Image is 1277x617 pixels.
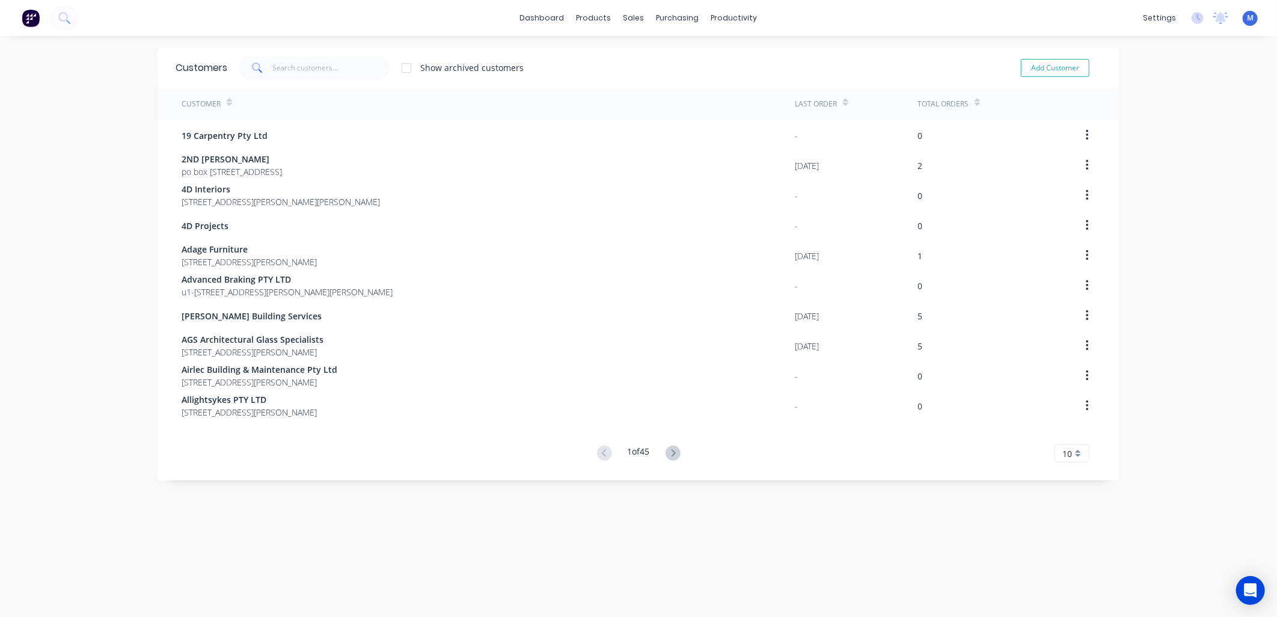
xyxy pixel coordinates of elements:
[795,99,837,109] div: Last Order
[182,363,337,376] span: Airlec Building & Maintenance Pty Ltd
[182,406,317,419] span: [STREET_ADDRESS][PERSON_NAME]
[795,310,819,322] div: [DATE]
[651,9,705,27] div: purchasing
[182,286,393,298] span: u1-[STREET_ADDRESS][PERSON_NAME][PERSON_NAME]
[22,9,40,27] img: Factory
[182,219,228,232] span: 4D Projects
[617,9,651,27] div: sales
[182,243,317,256] span: Adage Furniture
[917,219,922,232] div: 0
[917,340,922,352] div: 5
[182,183,380,195] span: 4D Interiors
[795,129,798,142] div: -
[795,370,798,382] div: -
[182,273,393,286] span: Advanced Braking PTY LTD
[795,400,798,413] div: -
[182,129,268,142] span: 19 Carpentry Pty Ltd
[1137,9,1182,27] div: settings
[917,189,922,202] div: 0
[917,310,922,322] div: 5
[917,129,922,142] div: 0
[795,280,798,292] div: -
[182,256,317,268] span: [STREET_ADDRESS][PERSON_NAME]
[795,159,819,172] div: [DATE]
[182,310,322,322] span: [PERSON_NAME] Building Services
[795,250,819,262] div: [DATE]
[917,99,969,109] div: Total Orders
[1062,447,1072,460] span: 10
[795,219,798,232] div: -
[1236,576,1265,605] div: Open Intercom Messenger
[917,280,922,292] div: 0
[182,393,317,406] span: Allightsykes PTY LTD
[273,56,390,80] input: Search customers...
[917,370,922,382] div: 0
[420,61,524,74] div: Show archived customers
[182,165,282,178] span: po box [STREET_ADDRESS]
[514,9,571,27] a: dashboard
[182,346,323,358] span: [STREET_ADDRESS][PERSON_NAME]
[176,61,227,75] div: Customers
[182,333,323,346] span: AGS Architectural Glass Specialists
[917,250,922,262] div: 1
[182,195,380,208] span: [STREET_ADDRESS][PERSON_NAME][PERSON_NAME]
[182,153,282,165] span: 2ND [PERSON_NAME]
[795,340,819,352] div: [DATE]
[917,400,922,413] div: 0
[628,445,650,462] div: 1 of 45
[795,189,798,202] div: -
[182,376,337,388] span: [STREET_ADDRESS][PERSON_NAME]
[571,9,617,27] div: products
[917,159,922,172] div: 2
[1021,59,1089,77] button: Add Customer
[1247,13,1254,23] span: M
[182,99,221,109] div: Customer
[705,9,764,27] div: productivity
